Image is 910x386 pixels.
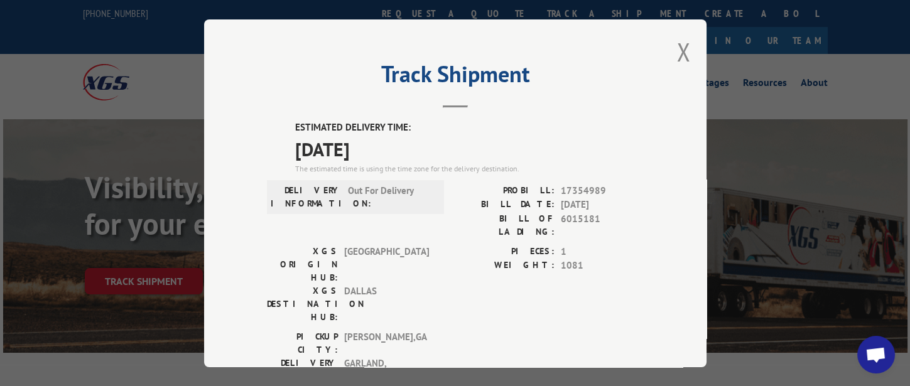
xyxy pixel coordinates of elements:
span: [PERSON_NAME] , GA [344,330,429,356]
label: XGS DESTINATION HUB: [267,284,338,323]
span: [GEOGRAPHIC_DATA] [344,244,429,284]
label: BILL DATE: [455,198,555,212]
label: DELIVERY INFORMATION: [271,183,342,210]
span: GARLAND , [GEOGRAPHIC_DATA] [344,356,429,384]
label: ESTIMATED DELIVERY TIME: [295,121,644,135]
span: 6015181 [561,212,644,238]
span: 1081 [561,259,644,273]
span: [DATE] [561,198,644,212]
label: WEIGHT: [455,259,555,273]
span: 1 [561,244,644,259]
button: Close modal [677,35,691,68]
label: PICKUP CITY: [267,330,338,356]
span: 17354989 [561,183,644,198]
span: Out For Delivery [348,183,433,210]
label: DELIVERY CITY: [267,356,338,384]
div: The estimated time is using the time zone for the delivery destination. [295,163,644,174]
label: XGS ORIGIN HUB: [267,244,338,284]
label: BILL OF LADING: [455,212,555,238]
a: Open chat [857,336,895,373]
label: PIECES: [455,244,555,259]
span: [DATE] [295,134,644,163]
h2: Track Shipment [267,65,644,89]
label: PROBILL: [455,183,555,198]
span: DALLAS [344,284,429,323]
